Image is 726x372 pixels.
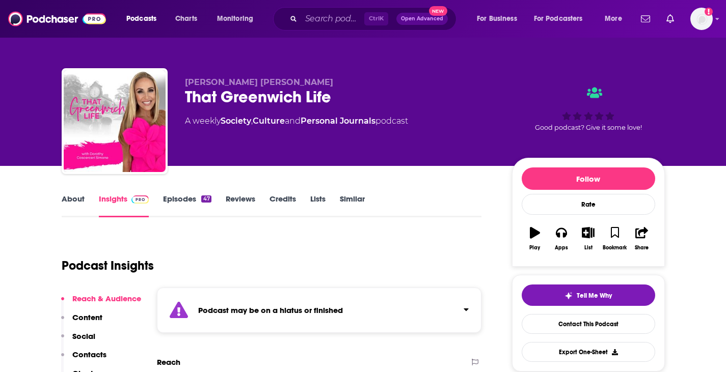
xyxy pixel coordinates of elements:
img: Podchaser - Follow, Share and Rate Podcasts [8,9,106,28]
button: open menu [470,11,530,27]
p: Reach & Audience [72,294,141,303]
span: New [429,6,447,16]
a: Charts [169,11,203,27]
span: Open Advanced [401,16,443,21]
button: Export One-Sheet [522,342,655,362]
button: Open AdvancedNew [396,13,448,25]
div: 47 [201,195,211,203]
button: Reach & Audience [61,294,141,312]
span: , [251,116,253,126]
div: Apps [555,245,568,251]
img: Podchaser Pro [131,195,149,204]
a: Contact This Podcast [522,314,655,334]
button: Contacts [61,350,106,368]
button: tell me why sparkleTell Me Why [522,284,655,306]
img: User Profile [690,8,713,30]
p: Social [72,331,95,341]
button: Bookmark [602,220,628,257]
div: Share [635,245,649,251]
a: Show notifications dropdown [662,10,678,27]
span: Podcasts [126,12,156,26]
a: Credits [270,194,296,217]
button: Show profile menu [690,8,713,30]
h1: Podcast Insights [62,258,154,273]
img: That Greenwich Life [64,70,166,172]
h2: Reach [157,357,180,367]
button: Content [61,312,102,331]
button: open menu [210,11,266,27]
span: Good podcast? Give it some love! [535,124,642,131]
div: List [584,245,593,251]
p: Content [72,312,102,322]
section: Click to expand status details [157,288,482,333]
button: Play [522,220,548,257]
span: More [605,12,622,26]
strong: Podcast may be on a hiatus or finished [198,305,343,315]
span: Monitoring [217,12,253,26]
span: For Business [477,12,517,26]
svg: Add a profile image [705,8,713,16]
a: Similar [340,194,365,217]
div: Good podcast? Give it some love! [512,77,665,140]
div: A weekly podcast [185,115,408,127]
div: Rate [522,194,655,215]
span: [PERSON_NAME] [PERSON_NAME] [185,77,333,87]
span: and [285,116,301,126]
div: Bookmark [603,245,627,251]
img: tell me why sparkle [564,292,573,300]
a: Episodes47 [163,194,211,217]
button: Social [61,331,95,350]
span: Logged in as gabrielle.gantz [690,8,713,30]
a: InsightsPodchaser Pro [99,194,149,217]
a: Reviews [226,194,255,217]
button: Follow [522,167,655,190]
div: Search podcasts, credits, & more... [283,7,466,31]
span: Charts [175,12,197,26]
span: Ctrl K [364,12,388,25]
button: Share [628,220,655,257]
button: open menu [598,11,635,27]
button: open menu [119,11,170,27]
a: Personal Journals [301,116,375,126]
span: For Podcasters [534,12,583,26]
a: Lists [310,194,326,217]
button: Apps [548,220,575,257]
button: open menu [527,11,598,27]
a: Society [221,116,251,126]
a: About [62,194,85,217]
span: Tell Me Why [577,292,612,300]
a: Show notifications dropdown [637,10,654,27]
a: Culture [253,116,285,126]
div: Play [529,245,540,251]
input: Search podcasts, credits, & more... [301,11,364,27]
p: Contacts [72,350,106,359]
button: List [575,220,601,257]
